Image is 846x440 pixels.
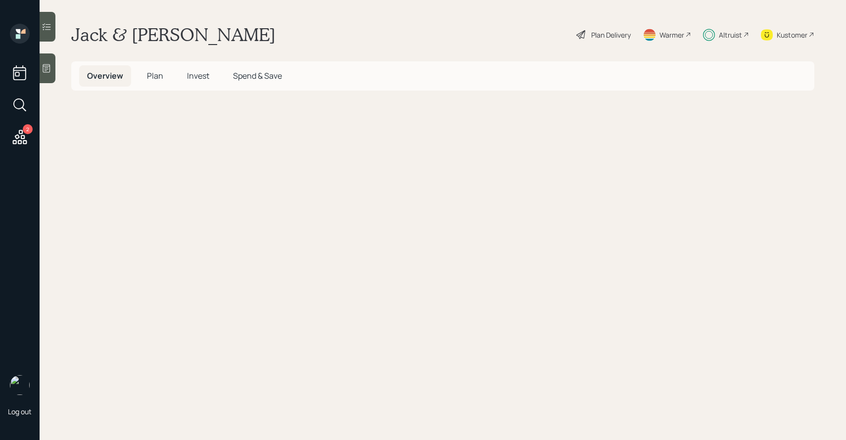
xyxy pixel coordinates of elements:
[10,375,30,395] img: sami-boghos-headshot.png
[777,30,807,40] div: Kustomer
[659,30,684,40] div: Warmer
[23,124,33,134] div: 2
[87,70,123,81] span: Overview
[71,24,276,46] h1: Jack & [PERSON_NAME]
[233,70,282,81] span: Spend & Save
[719,30,742,40] div: Altruist
[591,30,631,40] div: Plan Delivery
[8,407,32,416] div: Log out
[187,70,209,81] span: Invest
[147,70,163,81] span: Plan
